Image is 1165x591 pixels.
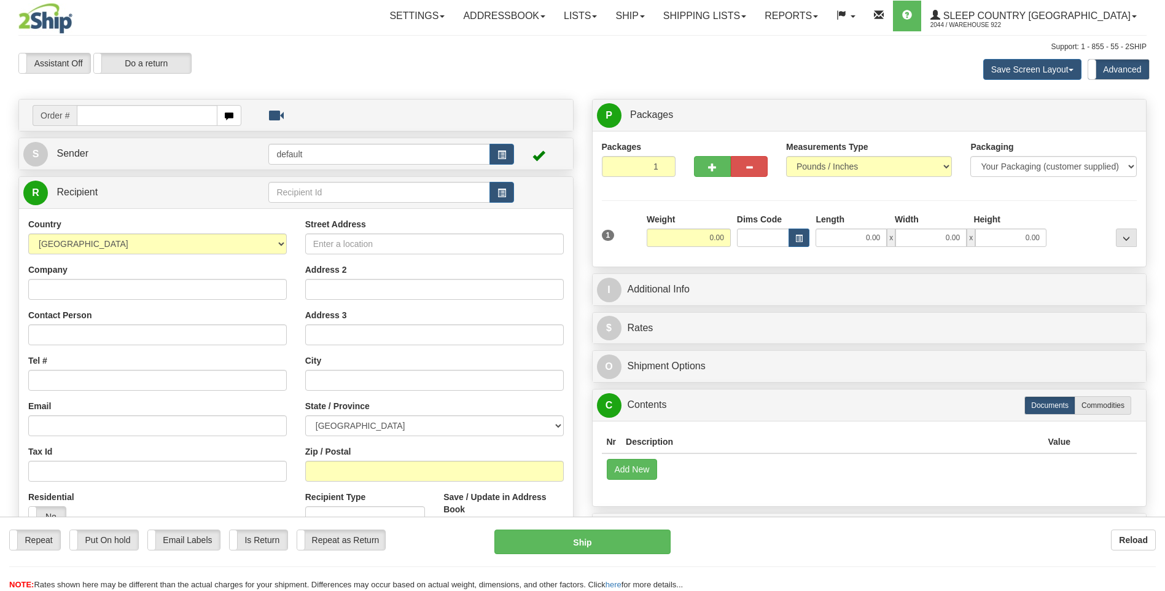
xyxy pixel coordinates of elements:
[940,10,1131,21] span: Sleep Country [GEOGRAPHIC_DATA]
[602,230,615,241] span: 1
[305,309,347,321] label: Address 3
[597,354,621,379] span: O
[28,400,51,412] label: Email
[755,1,827,31] a: Reports
[494,530,670,554] button: Ship
[597,277,1142,302] a: IAdditional Info
[647,213,675,225] label: Weight
[28,218,61,230] label: Country
[305,491,366,503] label: Recipient Type
[973,213,1000,225] label: Height
[895,213,919,225] label: Width
[443,491,563,515] label: Save / Update in Address Book
[1119,535,1148,545] b: Reload
[607,459,658,480] button: Add New
[597,103,1142,128] a: P Packages
[23,142,48,166] span: S
[597,316,621,340] span: $
[23,180,241,205] a: R Recipient
[555,1,606,31] a: Lists
[1043,431,1075,453] th: Value
[305,264,347,276] label: Address 2
[967,229,975,247] span: x
[921,1,1146,31] a: Sleep Country [GEOGRAPHIC_DATA] 2044 / Warehouse 922
[23,141,268,166] a: S Sender
[70,530,138,550] label: Put On hold
[380,1,454,31] a: Settings
[606,580,621,589] a: here
[305,233,564,254] input: Enter a location
[887,229,895,247] span: x
[602,141,642,153] label: Packages
[970,141,1013,153] label: Packaging
[630,109,673,120] span: Packages
[597,316,1142,341] a: $Rates
[606,1,653,31] a: Ship
[19,53,90,73] label: Assistant Off
[930,19,1023,31] span: 2044 / Warehouse 922
[23,181,48,205] span: R
[29,507,66,526] label: No
[230,530,287,550] label: Is Return
[983,59,1081,80] button: Save Screen Layout
[454,1,555,31] a: Addressbook
[1024,396,1075,415] label: Documents
[737,213,782,225] label: Dims Code
[10,530,60,550] label: Repeat
[1111,530,1156,550] button: Reload
[28,309,92,321] label: Contact Person
[28,264,68,276] label: Company
[94,53,191,73] label: Do a return
[28,491,74,503] label: Residential
[305,445,351,458] label: Zip / Postal
[305,354,321,367] label: City
[816,213,844,225] label: Length
[1116,229,1137,247] div: ...
[597,103,621,128] span: P
[28,445,52,458] label: Tax Id
[602,431,621,453] th: Nr
[28,354,47,367] label: Tel #
[9,580,34,589] span: NOTE:
[297,530,385,550] label: Repeat as Return
[1088,60,1149,79] label: Advanced
[1075,396,1131,415] label: Commodities
[597,393,1142,418] a: CContents
[597,354,1142,379] a: OShipment Options
[597,393,621,418] span: C
[621,431,1043,453] th: Description
[33,105,77,126] span: Order #
[597,278,621,302] span: I
[18,42,1147,52] div: Support: 1 - 855 - 55 - 2SHIP
[654,1,755,31] a: Shipping lists
[56,148,88,159] span: Sender
[148,530,220,550] label: Email Labels
[268,182,489,203] input: Recipient Id
[56,187,98,197] span: Recipient
[305,218,366,230] label: Street Address
[268,144,489,165] input: Sender Id
[1137,233,1164,358] iframe: chat widget
[18,3,72,34] img: logo2044.jpg
[786,141,868,153] label: Measurements Type
[305,400,370,412] label: State / Province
